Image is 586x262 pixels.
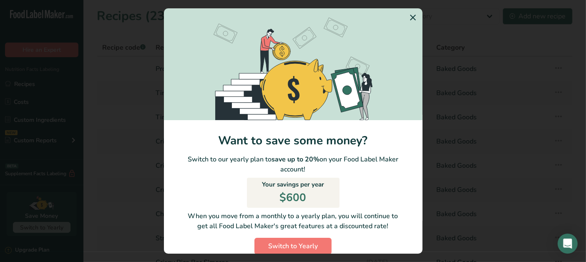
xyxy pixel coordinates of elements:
p: Your savings per year [262,180,324,189]
b: save up to 20% [272,155,319,164]
p: When you move from a monthly to a yearly plan, you will continue to get all Food Label Maker's gr... [171,211,416,231]
div: Open Intercom Messenger [558,234,578,254]
button: Switch to Yearly [254,238,332,254]
p: $600 [280,189,307,206]
h1: Want to save some money? [164,134,423,148]
span: Switch to Yearly [268,241,318,251]
p: Switch to our yearly plan to on your Food Label Maker account! [164,154,423,174]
